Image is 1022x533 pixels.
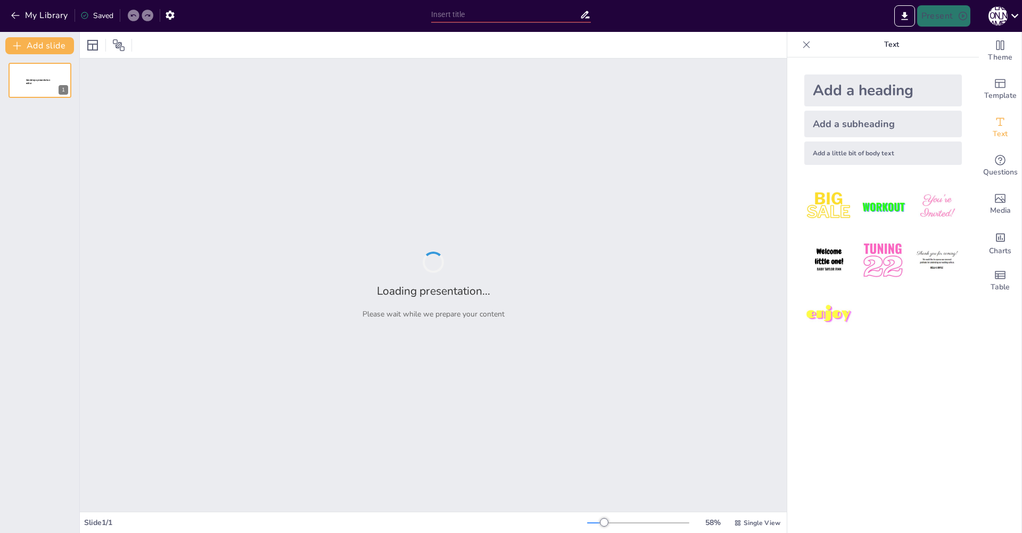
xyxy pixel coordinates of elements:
button: Add slide [5,37,74,54]
div: [PERSON_NAME] [988,6,1008,26]
div: Add a table [979,262,1021,300]
span: Position [112,39,125,52]
div: Add a subheading [804,111,962,137]
span: Charts [989,245,1011,257]
div: 1 [59,85,68,95]
p: Please wait while we prepare your content [362,309,505,319]
div: Add images, graphics, shapes or video [979,185,1021,223]
div: Saved [80,11,113,21]
h2: Loading presentation... [377,284,490,298]
span: Media [990,205,1011,216]
div: Add ready made slides [979,70,1021,109]
span: Table [991,281,1010,293]
div: Layout [84,37,101,54]
span: Sendsteps presentation editor [26,79,50,85]
div: 58 % [700,518,726,528]
span: Template [984,90,1017,102]
div: Get real-time input from your audience [979,147,1021,185]
div: Add charts and graphs [979,223,1021,262]
span: Questions [983,166,1018,178]
div: Add a little bit of body text [804,141,962,165]
p: Text [815,32,968,57]
div: 1 [9,63,71,98]
img: 1.jpeg [804,182,854,231]
img: 5.jpeg [858,236,908,285]
img: 4.jpeg [804,236,854,285]
div: Add text boxes [979,109,1021,147]
img: 6.jpeg [912,236,962,285]
span: Theme [988,52,1012,63]
button: Export to PowerPoint [894,5,915,27]
img: 7.jpeg [804,290,854,339]
button: My Library [8,7,72,24]
div: Add a heading [804,74,962,106]
div: Slide 1 / 1 [84,518,587,528]
button: [PERSON_NAME] [988,5,1008,27]
span: Text [993,128,1008,140]
button: Present [917,5,970,27]
img: 2.jpeg [858,182,908,231]
span: Single View [744,519,780,527]
div: Change the overall theme [979,32,1021,70]
input: Insert title [431,7,580,22]
img: 3.jpeg [912,182,962,231]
